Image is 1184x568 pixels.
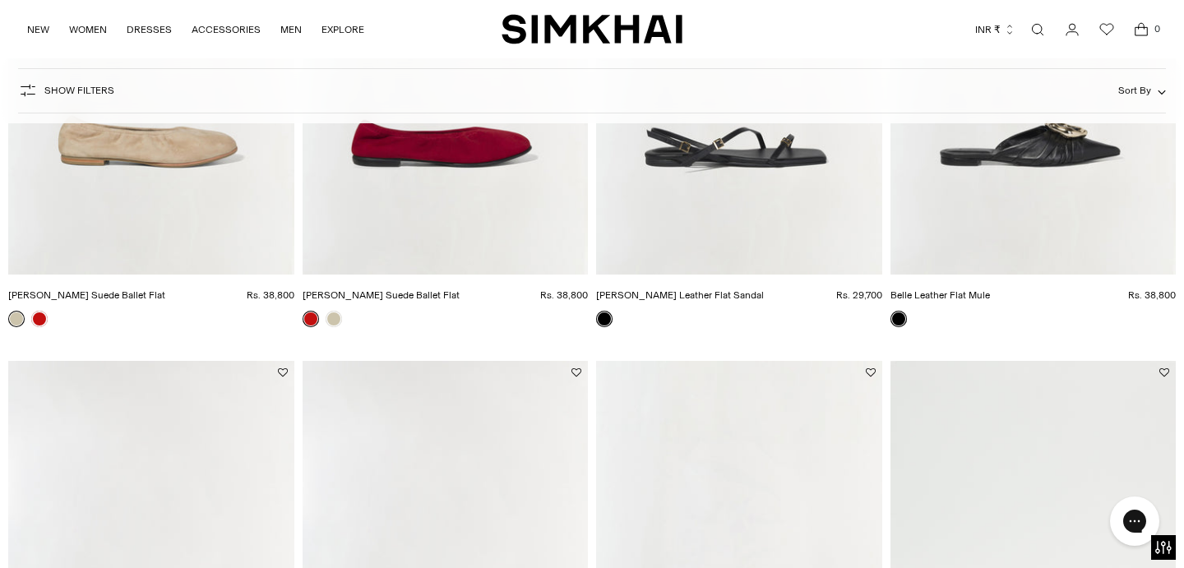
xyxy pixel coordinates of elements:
button: Add to Wishlist [1159,367,1169,377]
a: [PERSON_NAME] Suede Ballet Flat [303,289,460,301]
button: Add to Wishlist [278,367,288,377]
a: MEN [280,12,302,48]
span: Rs. 38,800 [540,289,588,301]
span: Rs. 38,800 [1128,289,1176,301]
a: Go to the account page [1056,13,1089,46]
a: [PERSON_NAME] Leather Flat Sandal [596,289,764,301]
a: Belle Leather Flat Mule [890,289,990,301]
a: EXPLORE [321,12,364,48]
a: ACCESSORIES [192,12,261,48]
button: Show Filters [18,77,114,104]
button: Add to Wishlist [866,367,876,377]
a: Open search modal [1021,13,1054,46]
iframe: Gorgias live chat messenger [1102,491,1168,552]
span: Sort By [1118,85,1151,96]
span: 0 [1149,21,1164,36]
a: SIMKHAI [502,13,682,45]
span: Show Filters [44,85,114,96]
a: Open cart modal [1125,13,1158,46]
button: Sort By [1118,81,1166,99]
a: WOMEN [69,12,107,48]
button: INR ₹ [975,12,1015,48]
a: Wishlist [1090,13,1123,46]
a: DRESSES [127,12,172,48]
span: Rs. 38,800 [247,289,294,301]
a: [PERSON_NAME] Suede Ballet Flat [8,289,165,301]
button: Add to Wishlist [571,367,581,377]
span: Rs. 29,700 [836,289,882,301]
a: NEW [27,12,49,48]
